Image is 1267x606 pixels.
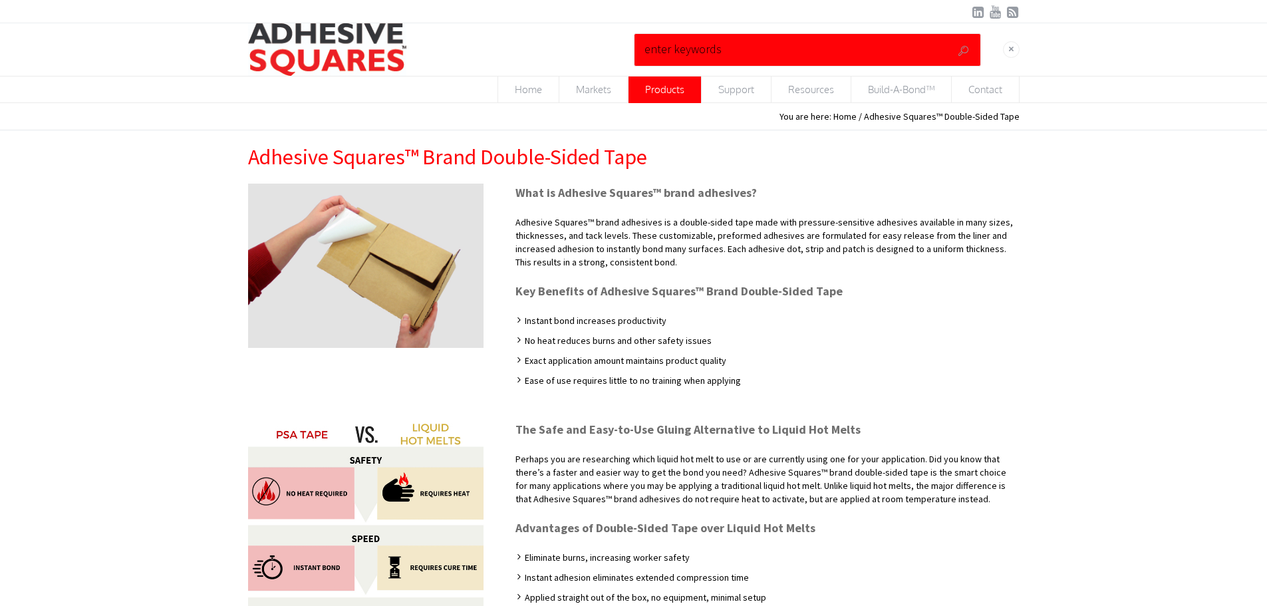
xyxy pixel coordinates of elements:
span: Products [629,76,701,102]
h1: Adhesive Squares™ Brand Double-Sided Tape [248,144,1020,170]
span: Support [702,76,771,102]
span: / [859,110,862,122]
span: Markets [559,76,628,102]
li: Ease of use requires little to no training when applying [515,367,1019,387]
a: RSSFeed [1006,5,1020,19]
strong: The Safe and Easy-to-Use Gluing Alternative to Liquid Hot Melts [515,422,861,437]
input: enter keywords [641,37,920,62]
img: AS-packaging.jpg [248,184,484,348]
strong: Key Benefits of Adhesive Squares™ Brand Double-Sided Tape [515,283,843,299]
a: Home [497,76,559,103]
strong: Advantages of Double-Sided Tape over Liquid Hot Melts [515,520,815,535]
p: Perhaps you are researching which liquid hot melt to use or are currently using one for your appl... [515,452,1019,519]
strong: What is Adhesive Squares™ brand adhesives? [515,185,757,200]
span: You are here: [779,110,831,122]
a: LinkedIn [972,5,985,19]
li: Eliminate burns, increasing worker safety [515,551,1019,564]
li: Instant adhesion eliminates extended compression time [515,564,1019,584]
li: No heat reduces burns and other safety issues [515,327,1019,347]
span: Resources [772,76,851,102]
a: Support [702,76,772,103]
a: Home [833,110,857,122]
a: YouTube [989,5,1002,19]
img: Adhesive Squares™ [248,23,407,76]
p: Adhesive Squares™ brand adhesives is a double-sided tape made with pressure-sensitive adhesives a... [515,216,1019,282]
li: Exact application amount maintains product quality [515,347,1019,367]
span: Contact [952,76,1019,102]
span: Home [498,76,559,102]
li: Instant bond increases productivity [515,314,1019,327]
span: Build-A-Bond™ [851,76,951,102]
span: Adhesive Squares™ Double-Sided Tape [864,110,1020,122]
li: Applied straight out of the box, no equipment, minimal setup [515,584,1019,604]
a: Build-A-Bond™ [851,76,952,103]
